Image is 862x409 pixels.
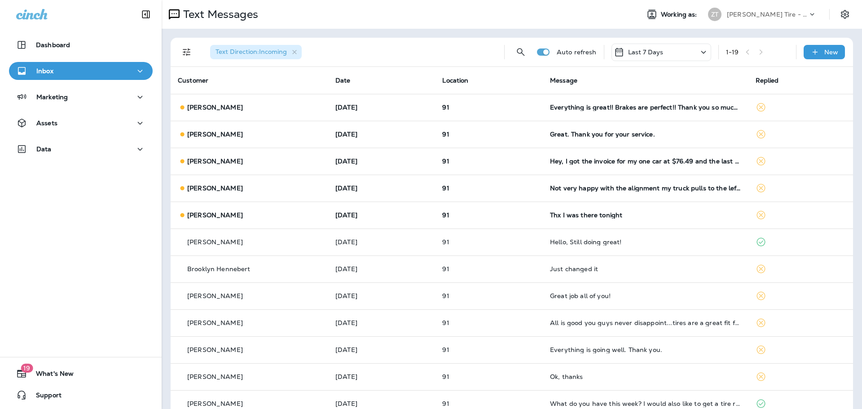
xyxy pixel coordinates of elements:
[36,145,52,153] p: Data
[187,158,243,165] p: [PERSON_NAME]
[187,131,243,138] p: [PERSON_NAME]
[187,400,243,407] p: [PERSON_NAME]
[550,400,741,407] div: What do you have this week? I would also like to get a tire rotation and a quote on brakes.
[442,211,449,219] span: 91
[442,265,449,273] span: 91
[442,76,468,84] span: Location
[628,48,664,56] p: Last 7 Days
[335,319,428,326] p: Aug 27, 2025 05:27 PM
[550,104,741,111] div: Everything is great!! Brakes are perfect!! Thank you so much for fixing them
[550,238,741,246] div: Hello, Still doing great!
[442,400,449,408] span: 91
[442,238,449,246] span: 91
[133,5,158,23] button: Collapse Sidebar
[442,103,449,111] span: 91
[9,62,153,80] button: Inbox
[550,76,577,84] span: Message
[442,346,449,354] span: 91
[187,185,243,192] p: [PERSON_NAME]
[442,130,449,138] span: 91
[550,346,741,353] div: Everything is going well. Thank you.
[187,346,243,353] p: [PERSON_NAME]
[824,48,838,56] p: New
[550,211,741,219] div: Thx I was there tonight
[187,292,243,299] p: [PERSON_NAME]
[27,370,74,381] span: What's New
[187,319,243,326] p: [PERSON_NAME]
[187,104,243,111] p: [PERSON_NAME]
[9,365,153,383] button: 19What's New
[550,319,741,326] div: All is good you guys never disappoint...tires are a great fit for my truck tha ks
[9,386,153,404] button: Support
[187,211,243,219] p: [PERSON_NAME]
[335,131,428,138] p: Aug 30, 2025 05:06 PM
[9,36,153,54] button: Dashboard
[550,158,741,165] div: Hey, I got the invoice for my one car at $76.49 and the last time we paid $55 for an oil change a...
[335,238,428,246] p: Aug 28, 2025 11:24 AM
[335,373,428,380] p: Aug 26, 2025 11:42 AM
[550,131,741,138] div: Great. Thank you for your service.
[335,185,428,192] p: Aug 30, 2025 11:43 AM
[9,140,153,158] button: Data
[335,265,428,273] p: Aug 28, 2025 10:10 AM
[557,48,597,56] p: Auto refresh
[550,185,741,192] div: Not very happy with the alignment my truck pulls to the left ever since I had it done
[442,184,449,192] span: 91
[36,119,57,127] p: Assets
[335,346,428,353] p: Aug 26, 2025 12:40 PM
[661,11,699,18] span: Working as:
[9,114,153,132] button: Assets
[335,292,428,299] p: Aug 28, 2025 09:51 AM
[837,6,853,22] button: Settings
[36,67,53,75] p: Inbox
[550,265,741,273] div: Just changed it
[335,76,351,84] span: Date
[708,8,721,21] div: ZT
[21,364,33,373] span: 19
[187,238,243,246] p: [PERSON_NAME]
[550,292,741,299] div: Great job all of you!
[9,88,153,106] button: Marketing
[335,104,428,111] p: Aug 31, 2025 11:45 AM
[512,43,530,61] button: Search Messages
[335,211,428,219] p: Aug 29, 2025 11:24 PM
[727,11,808,18] p: [PERSON_NAME] Tire - [PERSON_NAME]
[442,292,449,300] span: 91
[756,76,779,84] span: Replied
[215,48,287,56] span: Text Direction : Incoming
[335,400,428,407] p: Aug 26, 2025 09:14 AM
[27,391,62,402] span: Support
[550,373,741,380] div: Ok, thanks
[178,76,208,84] span: Customer
[442,373,449,381] span: 91
[210,45,302,59] div: Text Direction:Incoming
[187,265,251,273] p: Brooklyn Hennebert
[335,158,428,165] p: Aug 30, 2025 12:05 PM
[442,319,449,327] span: 91
[178,43,196,61] button: Filters
[442,157,449,165] span: 91
[36,93,68,101] p: Marketing
[36,41,70,48] p: Dashboard
[180,8,258,21] p: Text Messages
[187,373,243,380] p: [PERSON_NAME]
[726,48,739,56] div: 1 - 19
